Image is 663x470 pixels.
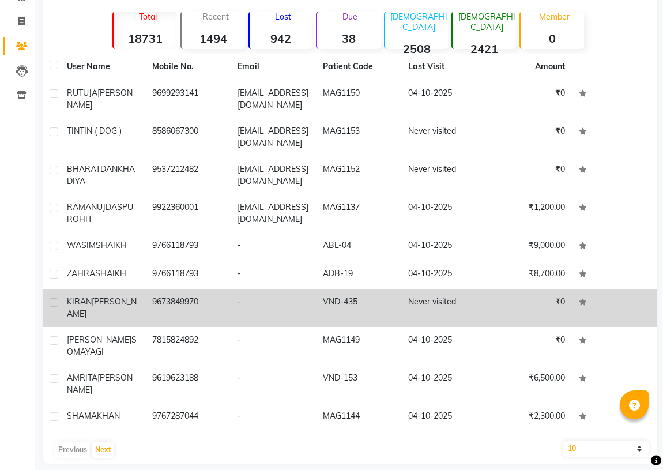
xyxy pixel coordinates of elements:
td: 04-10-2025 [401,80,487,118]
td: Never visited [401,118,487,156]
td: 04-10-2025 [401,327,487,365]
span: KIRAN [67,296,92,307]
td: [EMAIL_ADDRESS][DOMAIN_NAME] [231,156,316,194]
strong: 18731 [114,31,177,46]
span: RAMANUJDAS [67,202,122,212]
td: - [231,289,316,327]
th: Mobile No. [145,54,231,80]
td: VND-435 [316,289,401,327]
td: - [231,327,316,365]
span: SHAIKH [96,240,127,250]
p: Recent [186,12,245,22]
td: [EMAIL_ADDRESS][DOMAIN_NAME] [231,80,316,118]
td: MAG1137 [316,194,401,232]
td: [EMAIL_ADDRESS][DOMAIN_NAME] [231,118,316,156]
td: 9766118793 [145,232,231,261]
td: MAG1152 [316,156,401,194]
td: 9767287044 [145,403,231,431]
td: ₹0 [487,156,572,194]
p: [DEMOGRAPHIC_DATA] [390,12,449,32]
td: 04-10-2025 [401,232,487,261]
strong: 38 [317,31,381,46]
td: Never visited [401,289,487,327]
span: KHAN [97,411,120,421]
td: 04-10-2025 [401,261,487,289]
td: ₹0 [487,289,572,327]
p: Member [525,12,584,22]
strong: 942 [250,31,313,46]
strong: 0 [521,31,584,46]
td: ₹6,500.00 [487,365,572,403]
td: ₹0 [487,80,572,118]
td: ₹0 [487,327,572,365]
td: 9537212482 [145,156,231,194]
td: 04-10-2025 [401,365,487,403]
td: 8586067300 [145,118,231,156]
td: [EMAIL_ADDRESS][DOMAIN_NAME] [231,194,316,232]
td: 9619623188 [145,365,231,403]
td: VND-153 [316,365,401,403]
strong: 2508 [385,42,449,56]
button: Next [92,442,114,458]
td: 9766118793 [145,261,231,289]
span: SHAMA [67,411,97,421]
td: - [231,403,316,431]
th: Email [231,54,316,80]
strong: 2421 [453,42,516,56]
th: Last Visit [401,54,487,80]
td: 04-10-2025 [401,403,487,431]
td: MAG1153 [316,118,401,156]
td: ABL-04 [316,232,401,261]
span: BHARATDAN [67,164,118,174]
td: ADB-19 [316,261,401,289]
td: 9699293141 [145,80,231,118]
td: MAG1144 [316,403,401,431]
td: MAG1149 [316,327,401,365]
p: Lost [254,12,313,22]
span: RUTUJA [67,88,97,98]
p: [DEMOGRAPHIC_DATA] [457,12,516,32]
td: ₹2,300.00 [487,403,572,431]
p: Due [319,12,381,22]
td: ₹9,000.00 [487,232,572,261]
span: [PERSON_NAME] [67,373,137,395]
strong: 1494 [182,31,245,46]
span: AMRITA [67,373,97,383]
p: Total [118,12,177,22]
span: [PERSON_NAME] [67,88,137,110]
td: 7815824892 [145,327,231,365]
td: 9922360001 [145,194,231,232]
td: ₹1,200.00 [487,194,572,232]
th: Amount [528,54,572,80]
span: TINTIN ( DOG ) [67,126,122,136]
td: ₹8,700.00 [487,261,572,289]
th: Patient Code [316,54,401,80]
td: - [231,261,316,289]
span: WASIM [67,240,96,250]
td: ₹0 [487,118,572,156]
span: [PERSON_NAME] [67,296,137,319]
td: MAG1150 [316,80,401,118]
td: - [231,232,316,261]
td: - [231,365,316,403]
td: Never visited [401,156,487,194]
span: ZAHRA [67,268,95,279]
td: 04-10-2025 [401,194,487,232]
span: SHAIKH [95,268,126,279]
span: [PERSON_NAME] [67,334,131,345]
td: 9673849970 [145,289,231,327]
th: User Name [60,54,145,80]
